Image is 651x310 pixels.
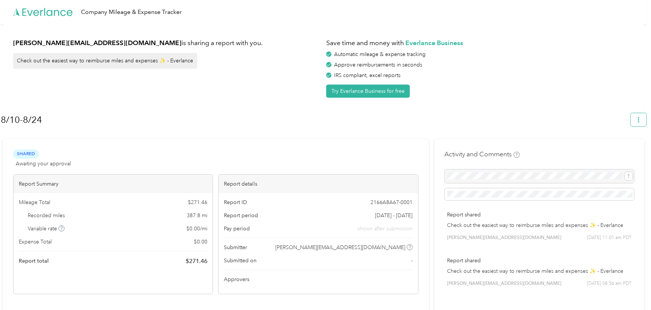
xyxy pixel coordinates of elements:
span: IRS compliant, excel reports [334,72,400,79]
button: Try Everlance Business for free [326,85,410,98]
h4: Activity and Comments [445,150,520,159]
span: - [411,257,413,265]
span: [DATE] 08:56 am PDT [587,280,631,287]
span: Mileage Total [19,198,50,206]
h1: Save time and money with [326,38,634,48]
p: Report shared [447,257,631,265]
div: Report Summary [13,175,213,193]
span: Approvers [224,275,249,283]
span: [PERSON_NAME][EMAIL_ADDRESS][DOMAIN_NAME] [447,280,562,287]
span: 387.8 mi [187,212,207,219]
span: Report ID [224,198,247,206]
span: Shared [13,150,39,158]
span: Report period [224,212,258,219]
span: $ 0.00 [194,238,207,246]
p: Check out the easiest way to reimburse miles and expenses ✨ - Everlance [447,221,631,229]
span: $ 0.00 / mi [186,225,207,233]
span: Automatic mileage & expense tracking [334,51,426,57]
span: $ 271.46 [188,198,207,206]
p: Report shared [447,211,631,219]
span: Approve reimbursements in seconds [334,62,422,68]
h1: is sharing a report with you. [13,38,321,48]
span: Expense Total [19,238,52,246]
span: shown after submission [358,225,413,233]
h1: 8/10-8/24 [1,111,625,129]
span: $ 271.46 [186,257,207,266]
span: [DATE] 11:01 am PDT [587,234,631,241]
span: Submitter [224,243,247,251]
span: [PERSON_NAME][EMAIL_ADDRESS][DOMAIN_NAME] [447,234,562,241]
strong: Everlance Business [405,39,463,47]
div: Company Mileage & Expense Tracker [81,8,182,17]
span: Pay period [224,225,250,233]
p: Check out the easiest way to reimburse miles and expenses ✨ - Everlance [447,267,631,275]
span: Recorded miles [28,212,65,219]
span: [DATE] - [DATE] [375,212,413,219]
div: Check out the easiest way to reimburse miles and expenses ✨ - Everlance [13,53,197,69]
span: 2166A8A67-0001 [371,198,413,206]
div: Report details [219,175,418,193]
span: Awaiting your approval [16,160,71,168]
span: Submitted on [224,257,256,265]
span: Report total [19,257,49,265]
strong: [PERSON_NAME][EMAIL_ADDRESS][DOMAIN_NAME] [13,39,181,47]
span: Variable rate [28,225,65,233]
span: [PERSON_NAME][EMAIL_ADDRESS][DOMAIN_NAME] [275,243,405,251]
